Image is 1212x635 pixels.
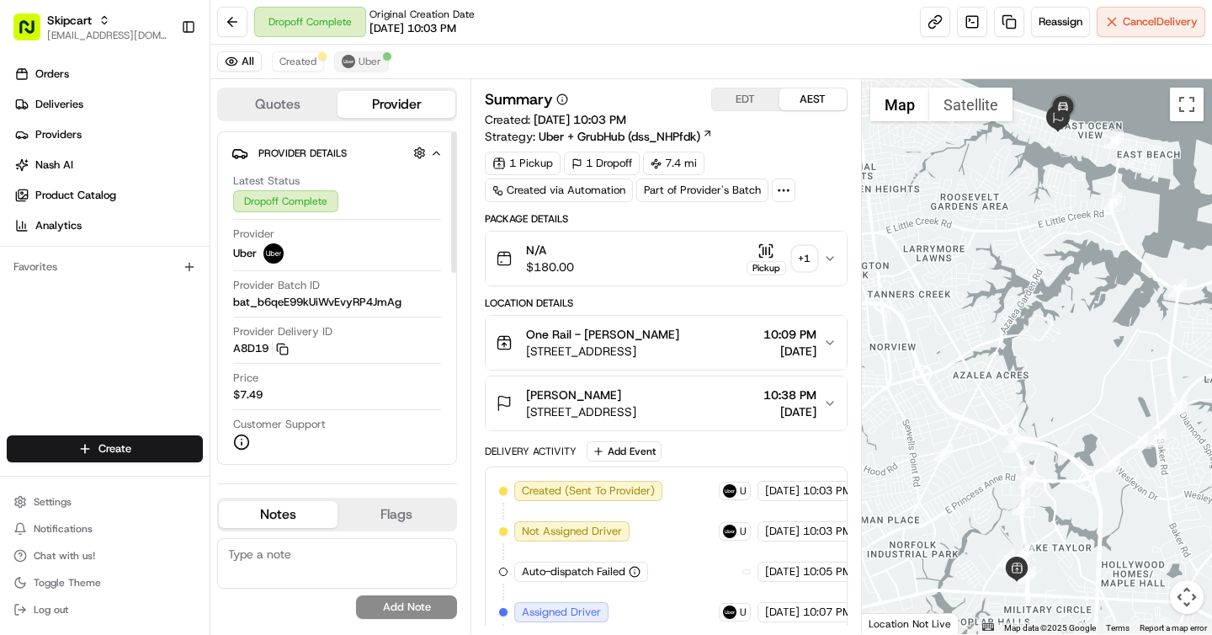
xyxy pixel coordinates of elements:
button: Quotes [219,91,338,118]
span: Provider Batch ID [233,278,320,293]
span: • [140,261,146,275]
a: Uber + GrubHub (dss_NHPfdk) [539,128,713,145]
span: Create [98,441,131,456]
span: $180.00 [526,259,574,275]
span: Provider Details [258,147,347,160]
button: Created [272,51,324,72]
button: See all [261,216,306,236]
div: 1 Pickup [485,152,561,175]
span: Uber [359,55,381,68]
button: Skipcart[EMAIL_ADDRESS][DOMAIN_NAME] [7,7,174,47]
button: Provider [338,91,456,118]
button: Pickup+1 [747,243,816,275]
div: Created via Automation [485,179,633,202]
div: Package Details [485,212,847,226]
span: Log out [34,603,68,616]
div: 7 [1018,566,1036,584]
span: [DATE] [763,343,816,360]
span: 10:09 PM [763,326,816,343]
button: Create [7,435,203,462]
span: Auto-dispatch Failed [522,564,625,579]
span: Knowledge Base [34,376,129,393]
span: [DATE] [763,403,816,420]
div: Favorites [7,253,203,280]
button: Toggle fullscreen view [1170,88,1204,121]
button: Show street map [870,88,929,121]
span: Product Catalog [35,188,116,203]
div: 14 [1103,192,1122,211]
button: Chat with us! [7,544,203,568]
img: 1736555255976-a54dd68f-1ca7-489b-9aae-adbdc363a1c4 [34,262,47,275]
span: [DATE] [149,307,183,320]
span: [DATE] [149,261,183,275]
span: Not Assigned Driver [522,524,622,539]
img: uber-new-logo.jpeg [723,525,736,538]
span: • [140,307,146,320]
button: Settings [7,490,203,514]
div: 5 [997,549,1015,568]
span: Orders [35,67,69,82]
span: Uber [740,484,747,498]
span: Providers [35,127,82,142]
button: Flags [338,501,456,528]
span: 10:03 PM AEST [803,524,881,539]
span: Uber [233,246,257,261]
img: uber-new-logo.jpeg [723,606,736,619]
div: 1 [934,443,953,462]
button: Add Event [587,441,662,462]
span: Map data ©2025 Google [1004,623,1096,632]
button: CancelDelivery [1097,7,1205,37]
a: Providers [7,121,210,148]
div: 9 [1102,454,1120,472]
span: Uber + GrubHub (dss_NHPfdk) [539,128,700,145]
button: Notifications [7,517,203,541]
div: Pickup [747,261,786,275]
a: Deliveries [7,91,210,118]
span: Latest Status [233,173,300,189]
img: uber-new-logo.jpeg [263,243,284,264]
button: N/A$180.00Pickup+1 [486,232,846,285]
div: 10 [1133,430,1151,449]
span: [DATE] [765,564,800,579]
a: Nash AI [7,152,210,179]
span: Analytics [35,218,82,233]
img: uber-new-logo.jpeg [342,55,355,68]
a: Report a map error [1140,623,1207,632]
span: [PERSON_NAME] [526,387,621,403]
span: [PERSON_NAME] [52,307,136,320]
span: Customer Support [233,417,326,432]
span: [DATE] 10:03 PM [534,112,626,127]
img: uber-new-logo.jpeg [723,484,736,498]
span: Reassign [1039,14,1082,29]
div: 15 [1105,131,1124,149]
span: [DATE] [765,605,800,620]
span: Cancel Delivery [1123,14,1198,29]
div: 6 [1015,542,1034,561]
a: 💻API Documentation [136,370,277,400]
button: All [217,51,262,72]
span: Original Creation Date [369,8,475,21]
button: Toggle Theme [7,571,203,595]
span: $7.49 [233,387,263,403]
span: Toggle Theme [34,576,101,590]
span: Uber [740,525,747,538]
div: 3 [1012,497,1030,515]
button: AEST [779,88,847,110]
span: [STREET_ADDRESS] [526,343,679,360]
span: Created (Sent To Provider) [522,483,655,499]
button: Reassign [1031,7,1090,37]
span: Provider Delivery ID [233,324,332,339]
span: 10:07 PM AEST [803,605,881,620]
span: 10:38 PM [763,387,816,403]
div: 2 [1002,435,1021,453]
div: 7.4 mi [643,152,704,175]
button: Skipcart [47,12,92,29]
a: Open this area in Google Maps (opens a new window) [866,612,922,634]
a: Product Catalog [7,182,210,209]
button: A8D19 [233,341,289,356]
span: [DATE] 10:03 PM [369,21,456,36]
button: Pickup [747,243,786,275]
input: Clear [44,109,278,126]
div: 📗 [17,378,30,392]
